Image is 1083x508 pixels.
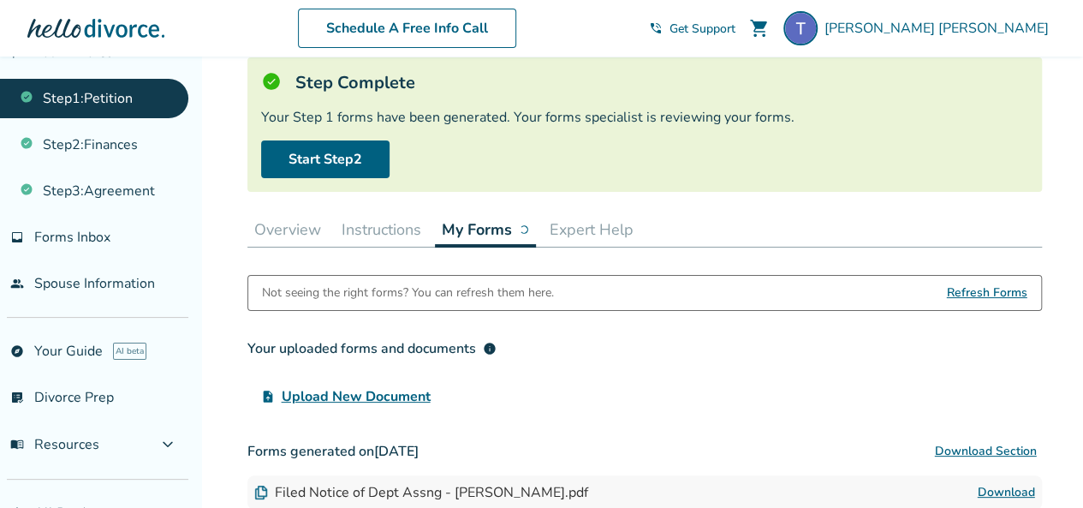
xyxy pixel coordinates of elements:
img: ... [519,224,529,235]
span: Upload New Document [282,386,431,407]
div: Your uploaded forms and documents [247,338,497,359]
span: AI beta [113,343,146,360]
h3: Forms generated on [DATE] [247,434,1042,469]
button: Download Section [930,434,1042,469]
span: Forms Inbox [34,228,110,247]
span: list_alt_check [10,391,24,404]
div: Filed Notice of Dept Assng - [PERSON_NAME].pdf [254,483,588,502]
a: Schedule A Free Info Call [298,9,516,48]
button: My Forms [435,212,536,248]
h5: Step Complete [295,71,415,94]
span: people [10,277,24,290]
span: flag_2 [10,45,24,59]
button: Instructions [335,212,428,247]
a: Download [978,482,1035,503]
span: Resources [10,435,99,454]
button: Overview [247,212,328,247]
span: inbox [10,230,24,244]
span: info [483,342,497,356]
a: phone_in_talkGet Support [649,21,735,37]
img: Document [254,486,268,499]
iframe: Chat Widget [997,426,1083,508]
a: Start Step2 [261,140,390,178]
span: menu_book [10,438,24,451]
div: Not seeing the right forms? You can refresh them here. [262,276,554,310]
img: Todd Conger [783,11,818,45]
span: Get Support [669,21,735,37]
div: Your Step 1 forms have been generated. Your forms specialist is reviewing your forms. [261,108,1028,127]
span: expand_more [158,434,178,455]
span: phone_in_talk [649,21,663,35]
button: Expert Help [543,212,640,247]
span: explore [10,344,24,358]
span: [PERSON_NAME] [PERSON_NAME] [824,19,1056,38]
span: upload_file [261,390,275,403]
span: Refresh Forms [947,276,1027,310]
span: shopping_cart [749,18,770,39]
